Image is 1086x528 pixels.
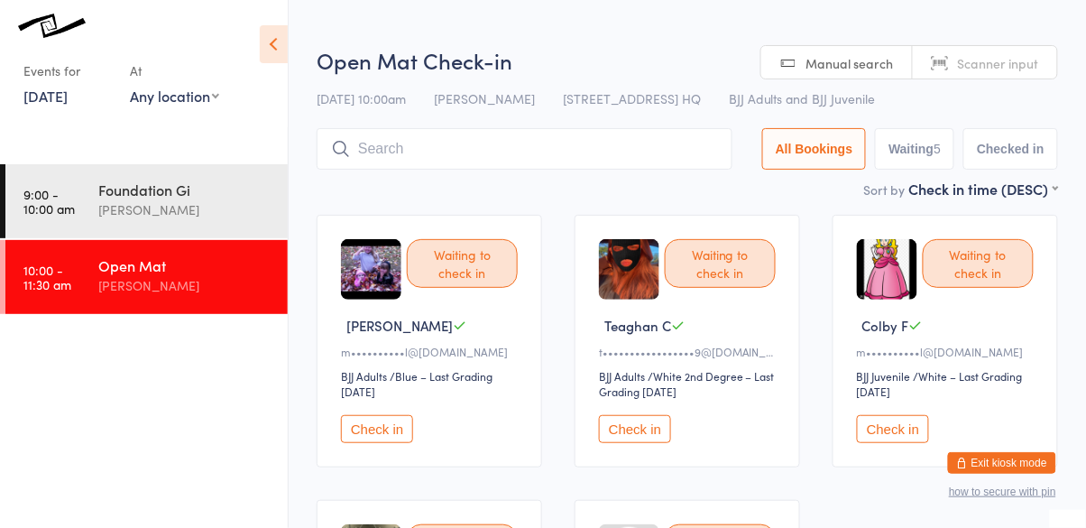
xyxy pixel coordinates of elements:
a: 10:00 -11:30 amOpen Mat[PERSON_NAME] [5,240,288,314]
span: [PERSON_NAME] [434,89,535,107]
a: 9:00 -10:00 amFoundation Gi[PERSON_NAME] [5,164,288,238]
div: [PERSON_NAME] [98,275,272,296]
button: Checked in [963,128,1058,170]
button: how to secure with pin [949,486,1056,498]
div: Waiting to check in [407,239,518,288]
span: Scanner input [958,54,1039,72]
button: All Bookings [762,128,867,170]
label: Sort by [864,181,906,199]
span: / White 2nd Degree – Last Grading [DATE] [599,368,775,399]
span: Colby F [862,316,909,335]
a: [DATE] [23,86,68,106]
div: Foundation Gi [98,180,272,199]
div: m••••••••••l@[DOMAIN_NAME] [857,344,1039,359]
span: Manual search [806,54,894,72]
button: Check in [341,415,413,443]
button: Exit kiosk mode [948,452,1056,474]
span: BJJ Adults and BJJ Juvenile [729,89,876,107]
div: t•••••••••••••••••9@[DOMAIN_NAME] [599,344,781,359]
input: Search [317,128,732,170]
span: [DATE] 10:00am [317,89,406,107]
img: image1754620263.png [599,239,659,300]
span: Teaghan C [604,316,671,335]
div: Check in time (DESC) [909,179,1058,199]
div: Open Mat [98,255,272,275]
time: 10:00 - 11:30 am [23,263,71,292]
button: Check in [599,415,671,443]
div: Waiting to check in [923,239,1034,288]
div: Any location [130,86,219,106]
div: [PERSON_NAME] [98,199,272,220]
div: At [130,56,219,86]
img: Knots Jiu-Jitsu [18,14,86,38]
button: Check in [857,415,929,443]
div: Events for [23,56,112,86]
div: BJJ Adults [599,368,645,384]
div: 5 [934,142,942,156]
time: 9:00 - 10:00 am [23,187,75,216]
img: image1751484773.png [857,239,917,300]
div: m••••••••••l@[DOMAIN_NAME] [341,344,523,359]
div: BJJ Adults [341,368,387,384]
div: BJJ Juvenile [857,368,911,384]
img: image1751485119.png [341,239,401,300]
span: [STREET_ADDRESS] HQ [563,89,701,107]
div: Waiting to check in [665,239,776,288]
h2: Open Mat Check-in [317,45,1058,75]
button: Waiting5 [875,128,954,170]
span: [PERSON_NAME] [346,316,453,335]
